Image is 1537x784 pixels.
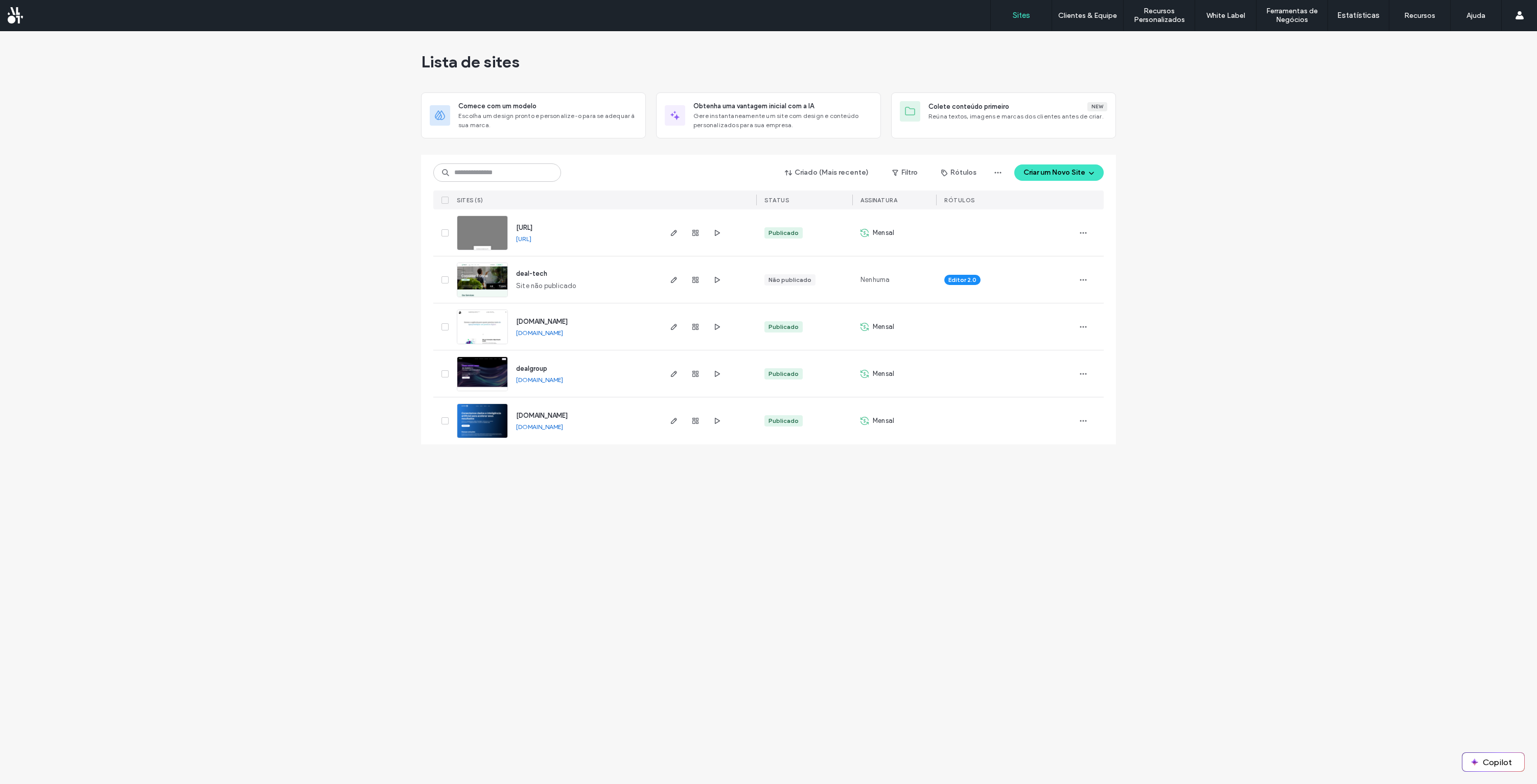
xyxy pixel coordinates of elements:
div: Publicado [768,228,799,237]
button: Filtro [882,164,928,181]
div: Não publicado [768,275,811,284]
div: Publicado [768,369,799,378]
div: New [1087,102,1107,111]
span: Nenhuma [860,275,890,285]
a: [URL] [516,235,531,243]
span: Colete conteúdo primeiro [928,102,1009,112]
label: Ajuda [1466,11,1485,20]
label: White Label [1206,11,1245,20]
button: Rótulos [932,164,986,181]
a: [DOMAIN_NAME] [516,318,568,325]
label: Ferramentas de Negócios [1256,7,1328,24]
span: Rótulos [944,197,975,204]
button: Criado (Mais recente) [776,164,878,181]
label: Recursos Personalizados [1124,7,1195,24]
label: Sites [1013,11,1030,20]
span: Editor 2.0 [948,275,976,284]
span: Mensal [873,322,894,332]
span: Gere instantaneamente um site com design e conteúdo personalizados para sua empresa. [693,111,872,130]
span: Reúna textos, imagens e marcas dos clientes antes de criar. [928,112,1107,121]
a: [DOMAIN_NAME] [516,412,568,419]
span: Site não publicado [516,281,576,291]
a: [DOMAIN_NAME] [516,376,563,384]
label: Estatísticas [1337,11,1380,20]
span: Sites (5) [457,197,483,204]
span: Escolha um design pronto e personalize-o para se adequar à sua marca. [458,111,637,130]
a: [DOMAIN_NAME] [516,329,563,337]
div: Comece com um modeloEscolha um design pronto e personalize-o para se adequar à sua marca. [421,92,646,138]
span: Assinatura [860,197,897,204]
span: STATUS [764,197,789,204]
label: Recursos [1404,11,1435,20]
div: Publicado [768,322,799,331]
span: Lista de sites [421,52,520,72]
span: Mensal [873,369,894,379]
button: Criar um Novo Site [1014,164,1104,181]
span: Obtenha uma vantagem inicial com a IA [693,101,814,111]
a: deal-tech [516,270,547,277]
a: [URL] [516,224,532,231]
div: Colete conteúdo primeiroNewReúna textos, imagens e marcas dos clientes antes de criar. [891,92,1116,138]
span: Comece com um modelo [458,101,537,111]
a: [DOMAIN_NAME] [516,423,563,431]
button: Copilot [1462,753,1524,771]
div: Obtenha uma vantagem inicial com a IAGere instantaneamente um site com design e conteúdo personal... [656,92,881,138]
span: Mensal [873,228,894,238]
label: Clientes & Equipe [1058,11,1117,20]
a: dealgroup [516,365,547,372]
div: Publicado [768,416,799,425]
span: Mensal [873,416,894,426]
